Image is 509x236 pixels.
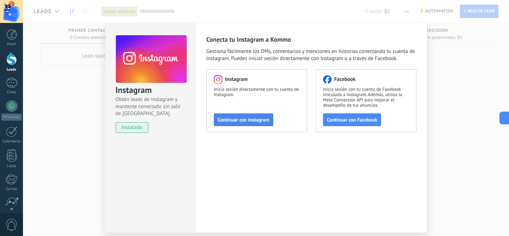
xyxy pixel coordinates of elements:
[206,48,416,62] span: Gestiona fácilmente los DMs, comentarios y menciones en historias conectando tu cuenta de Instagr...
[218,117,269,122] span: Continuar con Instagram
[1,42,22,47] div: Panel
[116,96,186,117] span: Obtén leads de Instagram y mantente conectado sin salir de [GEOGRAPHIC_DATA]
[1,139,22,144] div: Calendario
[1,90,22,95] div: Chats
[1,67,22,72] div: Leads
[214,87,300,97] span: Inicia sesión directamente con tu cuenta de Instagram.
[1,114,22,120] div: WhatsApp
[116,122,148,133] span: instalado
[327,117,378,122] span: Continuar con Facebook
[116,84,186,96] h3: Instagram
[206,35,291,44] span: Conecta tu Instagram a Kommo
[323,87,409,108] span: Inicia sesión con tu cuenta de Facebook vinculada a Instagram. Además, utiliza la Meta Conversion...
[214,113,273,126] button: Continuar con Instagram
[225,76,248,83] span: Instagram
[1,187,22,191] div: Correo
[323,113,381,126] button: Continuar con Facebook
[334,76,356,83] span: Facebook
[1,164,22,169] div: Listas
